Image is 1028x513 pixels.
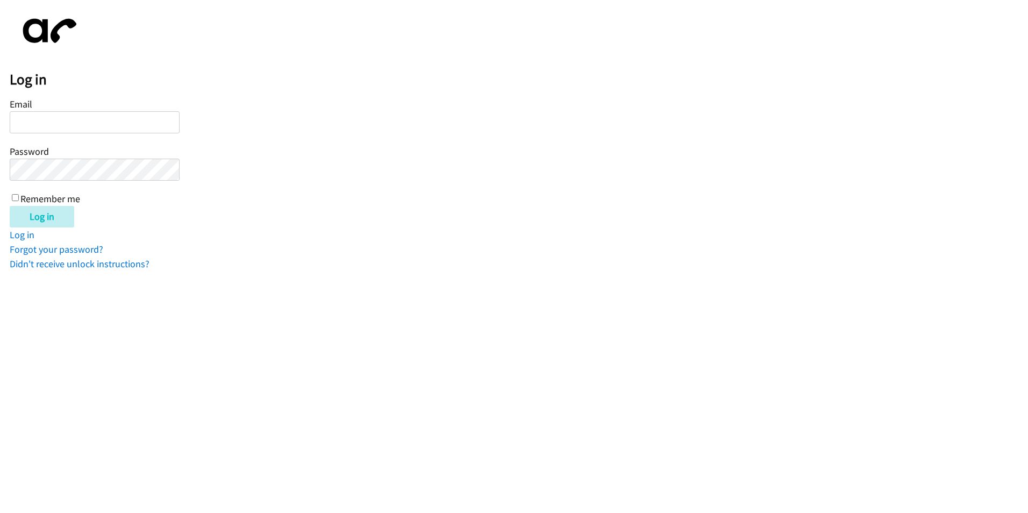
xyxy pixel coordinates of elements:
[10,145,49,158] label: Password
[10,258,149,270] a: Didn't receive unlock instructions?
[10,98,32,110] label: Email
[20,193,80,205] label: Remember me
[10,70,1028,89] h2: Log in
[10,229,34,241] a: Log in
[10,243,103,255] a: Forgot your password?
[10,10,85,52] img: aphone-8a226864a2ddd6a5e75d1ebefc011f4aa8f32683c2d82f3fb0802fe031f96514.svg
[10,206,74,227] input: Log in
